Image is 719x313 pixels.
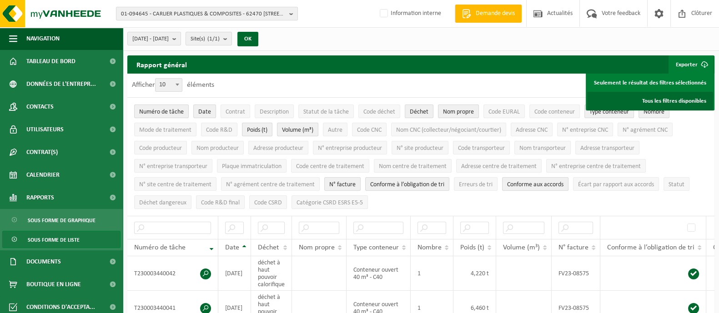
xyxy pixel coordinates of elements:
[516,127,548,134] span: Adresse CNC
[357,127,382,134] span: Code CNC
[255,104,294,118] button: DescriptionDescription: Activate to sort
[313,141,387,154] button: N° entreprise producteurN° entreprise producteur: Activate to sort
[374,159,452,173] button: Nom centre de traitementNom centre de traitement: Activate to sort
[248,141,308,154] button: Adresse producteurAdresse producteur: Activate to sort
[139,145,182,152] span: Code producteur
[226,109,245,115] span: Contrat
[411,256,453,291] td: 1
[258,244,279,251] span: Déchet
[127,256,218,291] td: T230003440042
[121,7,286,21] span: 01-094645 - CARLIER PLASTIQUES & COMPOSITES - 62470 [STREET_ADDRESS]
[198,109,211,115] span: Date
[155,78,182,92] span: 10
[134,104,189,118] button: Numéro de tâcheNuméro de tâche: Activate to remove sorting
[328,127,342,134] span: Autre
[134,123,196,136] button: Mode de traitementMode de traitement: Activate to sort
[392,141,448,154] button: N° site producteurN° site producteur : Activate to sort
[391,123,506,136] button: Nom CNC (collecteur/négociant/courtier)Nom CNC (collecteur/négociant/courtier): Activate to sort
[156,79,182,91] span: 10
[139,163,207,170] span: N° entreprise transporteur
[26,273,81,296] span: Boutique en ligne
[347,256,411,291] td: Conteneur ouvert 40 m³ - C40
[546,159,646,173] button: N° entreprise centre de traitementN° entreprise centre de traitement: Activate to sort
[318,145,382,152] span: N° entreprise producteur
[303,109,349,115] span: Statut de la tâche
[201,199,240,206] span: Code R&D final
[557,123,613,136] button: N° entreprise CNCN° entreprise CNC: Activate to sort
[454,177,498,191] button: Erreurs de triErreurs de tri: Activate to sort
[461,163,537,170] span: Adresse centre de traitement
[207,36,220,42] count: (1/1)
[26,164,60,186] span: Calendrier
[134,195,191,209] button: Déchet dangereux : Activate to sort
[191,32,220,46] span: Site(s)
[405,104,433,118] button: DéchetDéchet: Activate to sort
[558,244,588,251] span: N° facture
[358,104,400,118] button: Code déchetCode déchet: Activate to sort
[291,159,369,173] button: Code centre de traitementCode centre de traitement: Activate to sort
[191,141,244,154] button: Nom producteurNom producteur: Activate to sort
[139,181,211,188] span: N° site centre de traitement
[251,256,292,291] td: déchet à haut pouvoir calorifique
[459,181,493,188] span: Erreurs de tri
[247,127,267,134] span: Poids (t)
[298,104,354,118] button: Statut de la tâcheStatut de la tâche: Activate to sort
[299,244,335,251] span: Nom propre
[132,81,214,89] label: Afficher éléments
[534,109,575,115] span: Code conteneur
[458,145,505,152] span: Code transporteur
[519,145,566,152] span: Nom transporteur
[132,32,169,46] span: [DATE] - [DATE]
[134,177,216,191] button: N° site centre de traitementN° site centre de traitement: Activate to sort
[396,127,501,134] span: Nom CNC (collecteur/négociant/courtier)
[139,199,186,206] span: Déchet dangereux
[575,141,639,154] button: Adresse transporteurAdresse transporteur: Activate to sort
[26,186,54,209] span: Rapports
[193,104,216,118] button: DateDate: Activate to sort
[26,95,54,118] span: Contacts
[511,123,553,136] button: Adresse CNCAdresse CNC: Activate to sort
[217,159,287,173] button: Plaque immatriculationPlaque immatriculation: Activate to sort
[507,181,563,188] span: Conforme aux accords
[201,123,237,136] button: Code R&DCode R&amp;D: Activate to sort
[260,109,289,115] span: Description
[669,181,684,188] span: Statut
[587,74,713,92] a: Seulement le résultat des filtres sélectionnés
[438,104,479,118] button: Nom propreNom propre: Activate to sort
[363,109,395,115] span: Code déchet
[218,256,251,291] td: [DATE]
[551,163,641,170] span: N° entreprise centre de traitement
[578,181,654,188] span: Écart par rapport aux accords
[644,109,664,115] span: Nombre
[249,195,287,209] button: Code CSRDCode CSRD: Activate to sort
[365,177,449,191] button: Conforme à l’obligation de tri : Activate to sort
[488,109,520,115] span: Code EURAL
[206,127,232,134] span: Code R&D
[410,109,428,115] span: Déchet
[552,256,600,291] td: FV23-08575
[483,104,525,118] button: Code EURALCode EURAL: Activate to sort
[253,145,303,152] span: Adresse producteur
[502,177,568,191] button: Conforme aux accords : Activate to sort
[26,118,64,141] span: Utilisateurs
[473,9,517,18] span: Demande devis
[196,145,239,152] span: Nom producteur
[116,7,298,20] button: 01-094645 - CARLIER PLASTIQUES & COMPOSITES - 62470 [STREET_ADDRESS]
[324,177,361,191] button: N° factureN° facture: Activate to sort
[127,32,181,45] button: [DATE] - [DATE]
[254,199,282,206] span: Code CSRD
[453,141,510,154] button: Code transporteurCode transporteur: Activate to sort
[397,145,443,152] span: N° site producteur
[503,244,540,251] span: Volume (m³)
[443,109,474,115] span: Nom propre
[417,244,442,251] span: Nombre
[134,159,212,173] button: N° entreprise transporteurN° entreprise transporteur: Activate to sort
[455,5,522,23] a: Demande devis
[225,244,239,251] span: Date
[226,181,315,188] span: N° agrément centre de traitement
[139,127,191,134] span: Mode de traitement
[277,123,318,136] button: Volume (m³)Volume (m³): Activate to sort
[460,244,484,251] span: Poids (t)
[514,141,571,154] button: Nom transporteurNom transporteur: Activate to sort
[580,145,634,152] span: Adresse transporteur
